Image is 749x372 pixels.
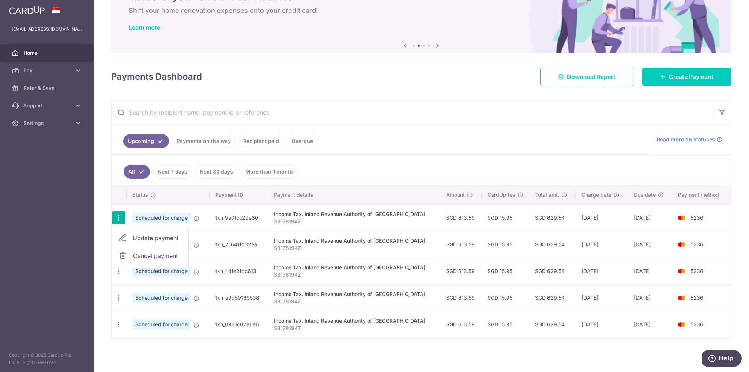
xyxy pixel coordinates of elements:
[628,204,672,231] td: [DATE]
[690,268,703,274] span: 5236
[23,67,72,74] span: Pay
[9,6,45,15] img: CardUp
[482,311,529,338] td: SGD 15.95
[274,244,434,252] p: S8178194Z
[129,24,160,31] a: Learn more
[529,204,576,231] td: SGD 629.54
[529,231,576,258] td: SGD 629.54
[674,320,689,329] img: Bank Card
[576,284,628,311] td: [DATE]
[274,237,434,244] div: Income Tax. Inland Revenue Authority of [GEOGRAPHIC_DATA]
[274,271,434,278] p: S8178194Z
[482,258,529,284] td: SGD 15.95
[446,191,465,198] span: Amount
[690,295,703,301] span: 5236
[23,119,72,127] span: Settings
[674,267,689,276] img: Bank Card
[690,215,703,221] span: 5236
[23,49,72,57] span: Home
[628,284,672,311] td: [DATE]
[23,102,72,109] span: Support
[268,185,440,204] th: Payment details
[274,298,434,305] p: S8178194Z
[690,241,703,247] span: 5236
[576,204,628,231] td: [DATE]
[581,191,611,198] span: Charge date
[642,68,731,86] a: Create Payment
[628,231,672,258] td: [DATE]
[274,324,434,332] p: S8178194Z
[440,311,482,338] td: SGD 613.59
[210,231,268,258] td: txn_21641fd32ea
[657,136,722,143] a: Read more on statuses
[132,213,191,223] span: Scheduled for charge
[482,284,529,311] td: SGD 15.95
[535,191,559,198] span: Total amt.
[440,204,482,231] td: SGD 613.59
[628,258,672,284] td: [DATE]
[690,321,703,327] span: 5236
[112,101,714,124] input: Search by recipient name, payment id or reference
[482,231,529,258] td: SGD 15.95
[529,284,576,311] td: SGD 629.54
[440,284,482,311] td: SGD 613.59
[132,293,191,303] span: Scheduled for charge
[172,134,236,148] a: Payments on the way
[567,72,616,81] span: Download Report
[241,165,298,179] a: More than 1 month
[674,293,689,302] img: Bank Card
[702,350,742,368] iframe: Opens a widget where you can find more information
[132,319,191,330] span: Scheduled for charge
[210,258,268,284] td: txn_4dfe2fdc613
[628,311,672,338] td: [DATE]
[576,258,628,284] td: [DATE]
[529,258,576,284] td: SGD 629.54
[274,317,434,324] div: Income Tax. Inland Revenue Authority of [GEOGRAPHIC_DATA]
[287,134,318,148] a: Overdue
[111,70,202,83] h4: Payments Dashboard
[210,185,268,204] th: Payment ID
[488,191,515,198] span: CardUp fee
[576,311,628,338] td: [DATE]
[23,84,72,92] span: Refer & Save
[540,68,633,86] a: Download Report
[132,191,148,198] span: Status
[634,191,656,198] span: Due date
[672,185,731,204] th: Payment method
[274,291,434,298] div: Income Tax. Inland Revenue Authority of [GEOGRAPHIC_DATA]
[210,204,268,231] td: txn_9a0fcc29e80
[238,134,284,148] a: Recipient paid
[440,231,482,258] td: SGD 613.59
[124,165,150,179] a: All
[657,136,715,143] span: Read more on statuses
[129,6,714,15] h6: Shift your home renovation expenses onto your credit card!
[274,218,434,225] p: S8178194Z
[274,210,434,218] div: Income Tax. Inland Revenue Authority of [GEOGRAPHIC_DATA]
[674,240,689,249] img: Bank Card
[674,213,689,222] img: Bank Card
[123,134,169,148] a: Upcoming
[132,266,191,276] span: Scheduled for charge
[153,165,192,179] a: Next 7 days
[274,264,434,271] div: Income Tax. Inland Revenue Authority of [GEOGRAPHIC_DATA]
[195,165,238,179] a: Next 30 days
[576,231,628,258] td: [DATE]
[482,204,529,231] td: SGD 15.95
[210,284,268,311] td: txn_e9d59169538
[440,258,482,284] td: SGD 613.59
[669,72,714,81] span: Create Payment
[529,311,576,338] td: SGD 629.54
[210,311,268,338] td: txn_0931c02e6e6
[12,26,82,33] p: [EMAIL_ADDRESS][DOMAIN_NAME]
